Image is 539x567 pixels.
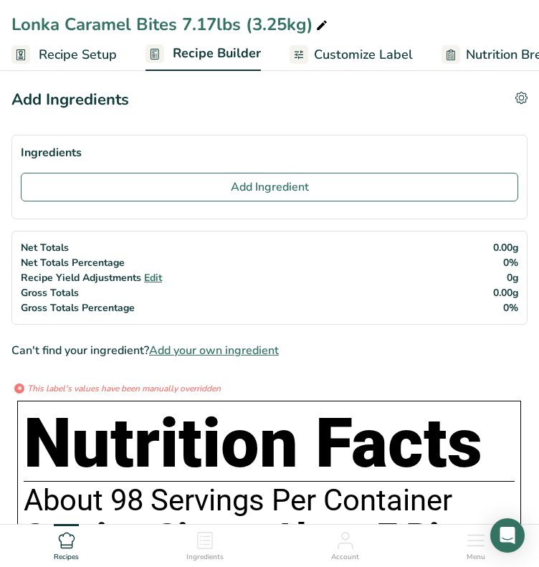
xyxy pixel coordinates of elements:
span: 0.00g [493,241,518,254]
a: Ingredients [186,525,224,563]
span: Edit [144,271,162,285]
a: Account [331,525,359,563]
span: Add your own ingredient [149,342,279,359]
span: Net Totals [21,241,69,254]
span: Menu [467,552,485,563]
span: Customize Label [314,45,413,65]
div: Add Ingredients [11,88,129,112]
div: About 98 Servings Per Container [24,485,515,517]
span: Ingredients [186,552,224,563]
div: Lonka Caramel Bites 7.17lbs (3.25kg) [11,11,330,37]
a: Customize Label [290,39,413,71]
span: 0g [507,271,518,285]
span: Recipe Builder [173,44,261,63]
span: 0% [503,256,518,270]
span: Gross Totals Percentage [21,301,135,315]
div: Open Intercom Messenger [490,518,525,553]
span: Gross Totals [21,286,79,300]
span: 0.00g [493,286,518,300]
a: Recipe Setup [11,39,117,71]
button: Add Ingredient [21,173,518,201]
span: Recipes [54,552,79,563]
a: Recipe Builder [146,37,261,72]
div: Ingredients [21,144,518,161]
span: Account [331,552,359,563]
span: 0% [503,301,518,315]
h1: Nutrition Facts [24,407,515,482]
div: Can't find your ingredient? [11,342,528,359]
span: Recipe Setup [39,45,117,65]
span: Net Totals Percentage [21,256,125,270]
a: Recipes [54,525,79,563]
span: Recipe Yield Adjustments [21,271,141,285]
i: This label's values have been manually overridden [27,382,221,395]
span: Add Ingredient [231,178,309,196]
